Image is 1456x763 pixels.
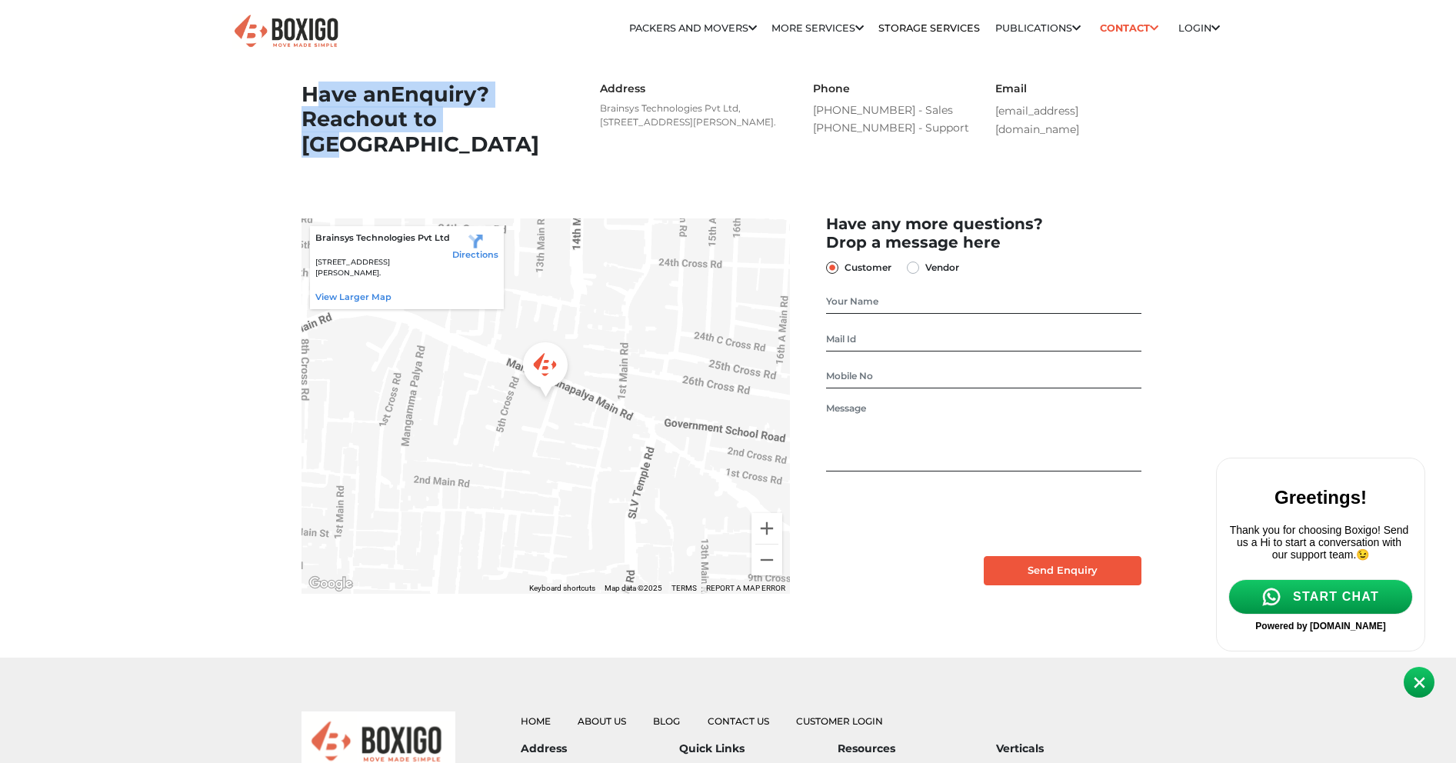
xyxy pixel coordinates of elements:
a: Home [521,715,551,727]
button: Zoom in [751,513,782,544]
a: Contact [1095,16,1164,40]
a: Terms (opens in new tab) [671,584,697,592]
input: Your Name [826,289,1141,314]
p: [STREET_ADDRESS][PERSON_NAME]. [315,257,453,279]
a: [PHONE_NUMBER] - Support [813,119,973,138]
p: Brainsys Technologies Pvt Ltd [315,232,453,245]
input: Mail Id [826,327,1141,352]
h1: Have an out to [GEOGRAPHIC_DATA] [302,82,571,158]
a: Contact Us [708,715,769,727]
a: Login [1178,22,1220,34]
button: Keyboard shortcuts [529,583,595,594]
iframe: reCAPTCHA [826,484,1060,544]
a: [EMAIL_ADDRESS][DOMAIN_NAME] [995,104,1079,137]
h6: Verticals [996,742,1154,755]
a: [DOMAIN_NAME] [100,169,176,180]
span: Enquiry? [391,82,489,107]
label: Vendor [925,258,959,277]
a: Packers and Movers [629,22,757,34]
img: close.svg [204,25,215,37]
a: [PHONE_NUMBER] - Sales [813,102,973,120]
img: whatsapp-icon.svg [52,136,71,155]
span: Map data ©2025 [605,584,662,592]
img: Boxigo [232,13,340,51]
a: Blog [653,715,680,727]
a: Directions [452,232,498,260]
h6: Email [995,82,1155,95]
div: Boxigo [516,338,575,406]
span: Powered by [45,169,97,180]
h2: Greetings! [18,35,203,57]
a: Open this area in Google Maps (opens a new window) [305,574,356,594]
span: START CHAT [83,138,169,152]
a: START CHAT [18,128,203,163]
a: View larger map [315,292,391,302]
label: Customer [845,258,891,277]
a: More services [771,22,864,34]
button: Zoom out [751,545,782,575]
a: Customer Login [796,715,883,727]
a: Storage Services [878,22,980,34]
img: Google [305,574,356,594]
p: Brainsys Technologies Pvt Ltd, [STREET_ADDRESS][PERSON_NAME]. [600,102,784,129]
h6: Quick Links [679,742,838,755]
span: Reach [302,106,370,132]
h2: Have any more questions? Drop a message here [826,215,1141,252]
h6: Address [600,82,784,95]
h6: Resources [838,742,996,755]
input: Mobile No [826,364,1141,388]
a: Report a map error [706,584,785,592]
h6: Address [521,742,679,755]
h6: Phone [813,82,973,95]
a: Publications [995,22,1081,34]
a: About Us [578,715,626,727]
input: Send Enquiry [984,556,1141,585]
p: Thank you for choosing Boxigo! Send us a Hi to start a conversation with our support team.😉 [18,72,203,109]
